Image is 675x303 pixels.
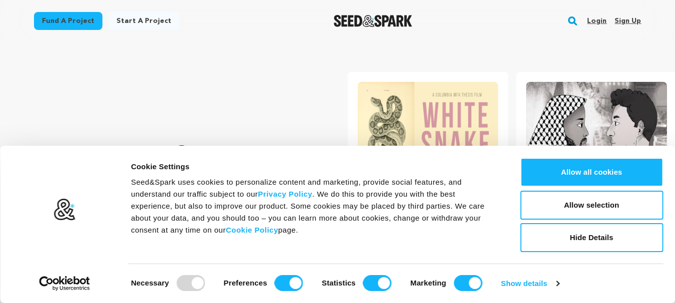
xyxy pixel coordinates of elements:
[501,276,559,291] a: Show details
[131,279,169,287] strong: Necessary
[72,142,308,262] p: Crowdfunding that .
[526,82,667,178] img: Khutbah image
[322,279,356,287] strong: Statistics
[226,226,278,234] a: Cookie Policy
[224,279,267,287] strong: Preferences
[334,15,412,27] img: Seed&Spark Logo Dark Mode
[334,15,412,27] a: Seed&Spark Homepage
[615,13,641,29] a: Sign up
[131,176,498,236] div: Seed&Spark uses cookies to personalize content and marketing, provide social features, and unders...
[258,190,312,198] a: Privacy Policy
[34,12,102,30] a: Fund a project
[410,279,446,287] strong: Marketing
[21,276,108,291] a: Usercentrics Cookiebot - opens in a new window
[520,191,663,220] button: Allow selection
[520,223,663,252] button: Hide Details
[53,198,76,221] img: logo
[358,82,499,178] img: White Snake image
[130,271,131,272] legend: Consent Selection
[108,12,179,30] a: Start a project
[587,13,607,29] a: Login
[520,158,663,187] button: Allow all cookies
[131,161,498,173] div: Cookie Settings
